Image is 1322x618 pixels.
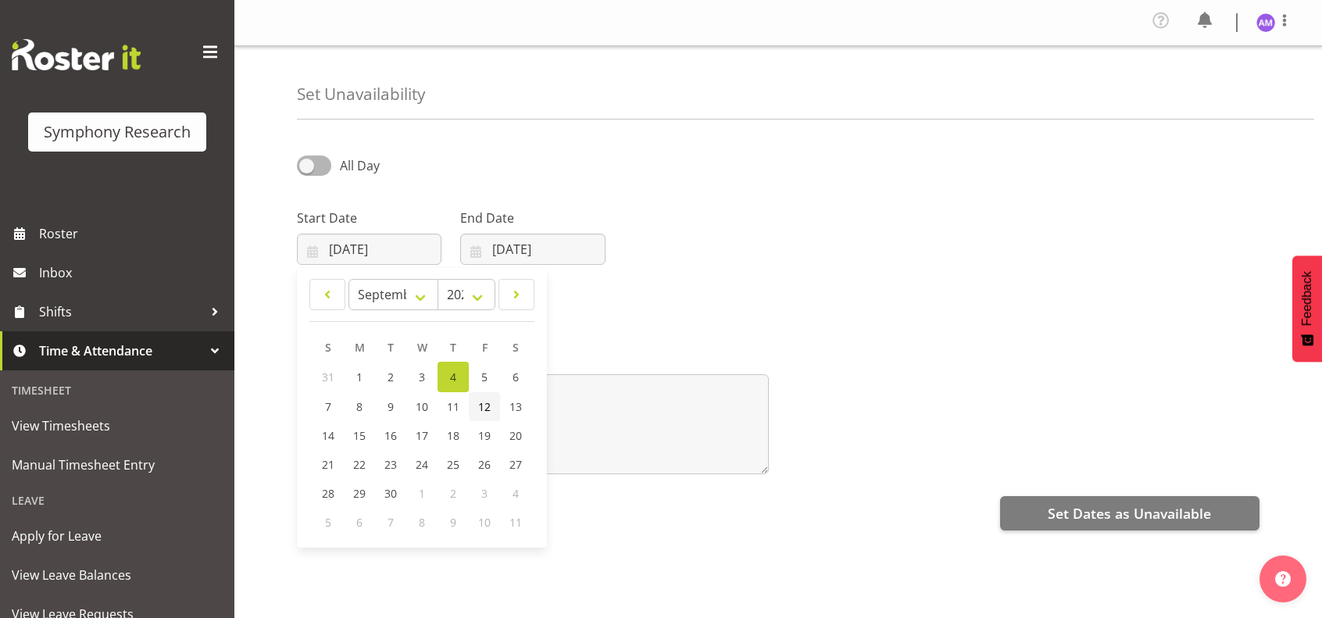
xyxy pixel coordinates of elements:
[406,421,438,450] a: 17
[344,421,375,450] a: 15
[513,340,519,355] span: S
[322,428,334,443] span: 14
[375,479,406,508] a: 30
[356,399,363,414] span: 8
[12,563,223,587] span: View Leave Balances
[12,39,141,70] img: Rosterit website logo
[478,515,491,530] span: 10
[460,234,605,265] input: Click to select...
[322,457,334,472] span: 21
[340,157,380,174] span: All Day
[513,370,519,384] span: 6
[438,421,469,450] a: 18
[355,340,365,355] span: M
[4,445,230,484] a: Manual Timesheet Entry
[447,428,459,443] span: 18
[388,370,394,384] span: 2
[384,457,397,472] span: 23
[500,421,531,450] a: 20
[460,209,605,227] label: End Date
[375,450,406,479] a: 23
[509,457,522,472] span: 27
[375,362,406,392] a: 2
[39,261,227,284] span: Inbox
[478,428,491,443] span: 19
[416,457,428,472] span: 24
[469,421,500,450] a: 19
[12,414,223,438] span: View Timesheets
[39,222,227,245] span: Roster
[406,450,438,479] a: 24
[406,362,438,392] a: 3
[482,340,488,355] span: F
[4,516,230,555] a: Apply for Leave
[322,486,334,501] span: 28
[450,515,456,530] span: 9
[313,450,344,479] a: 21
[1000,496,1259,530] button: Set Dates as Unavailable
[416,428,428,443] span: 17
[417,340,427,355] span: W
[353,457,366,472] span: 22
[344,392,375,421] a: 8
[481,370,488,384] span: 5
[313,392,344,421] a: 7
[419,486,425,501] span: 1
[513,486,519,501] span: 4
[450,486,456,501] span: 2
[438,450,469,479] a: 25
[322,370,334,384] span: 31
[450,340,456,355] span: T
[388,399,394,414] span: 9
[356,370,363,384] span: 1
[1292,255,1322,362] button: Feedback - Show survey
[4,374,230,406] div: Timesheet
[1256,13,1275,32] img: amal-makan1835.jpg
[44,120,191,144] div: Symphony Research
[419,515,425,530] span: 8
[469,392,500,421] a: 12
[344,479,375,508] a: 29
[447,399,459,414] span: 11
[353,486,366,501] span: 29
[469,450,500,479] a: 26
[416,399,428,414] span: 10
[478,399,491,414] span: 12
[509,515,522,530] span: 11
[406,392,438,421] a: 10
[388,515,394,530] span: 7
[478,457,491,472] span: 26
[4,484,230,516] div: Leave
[313,421,344,450] a: 14
[438,392,469,421] a: 11
[297,85,425,103] h4: Set Unavailability
[344,450,375,479] a: 22
[384,428,397,443] span: 16
[447,457,459,472] span: 25
[1275,571,1291,587] img: help-xxl-2.png
[297,209,441,227] label: Start Date
[481,486,488,501] span: 3
[1048,503,1211,523] span: Set Dates as Unavailable
[375,421,406,450] a: 16
[419,370,425,384] span: 3
[297,234,441,265] input: Click to select...
[375,392,406,421] a: 9
[469,362,500,392] a: 5
[1300,271,1314,326] span: Feedback
[344,362,375,392] a: 1
[325,340,331,355] span: S
[39,339,203,363] span: Time & Attendance
[12,524,223,548] span: Apply for Leave
[4,555,230,595] a: View Leave Balances
[509,428,522,443] span: 20
[353,428,366,443] span: 15
[509,399,522,414] span: 13
[356,515,363,530] span: 6
[384,486,397,501] span: 30
[388,340,394,355] span: T
[438,362,469,392] a: 4
[4,406,230,445] a: View Timesheets
[313,479,344,508] a: 28
[12,453,223,477] span: Manual Timesheet Entry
